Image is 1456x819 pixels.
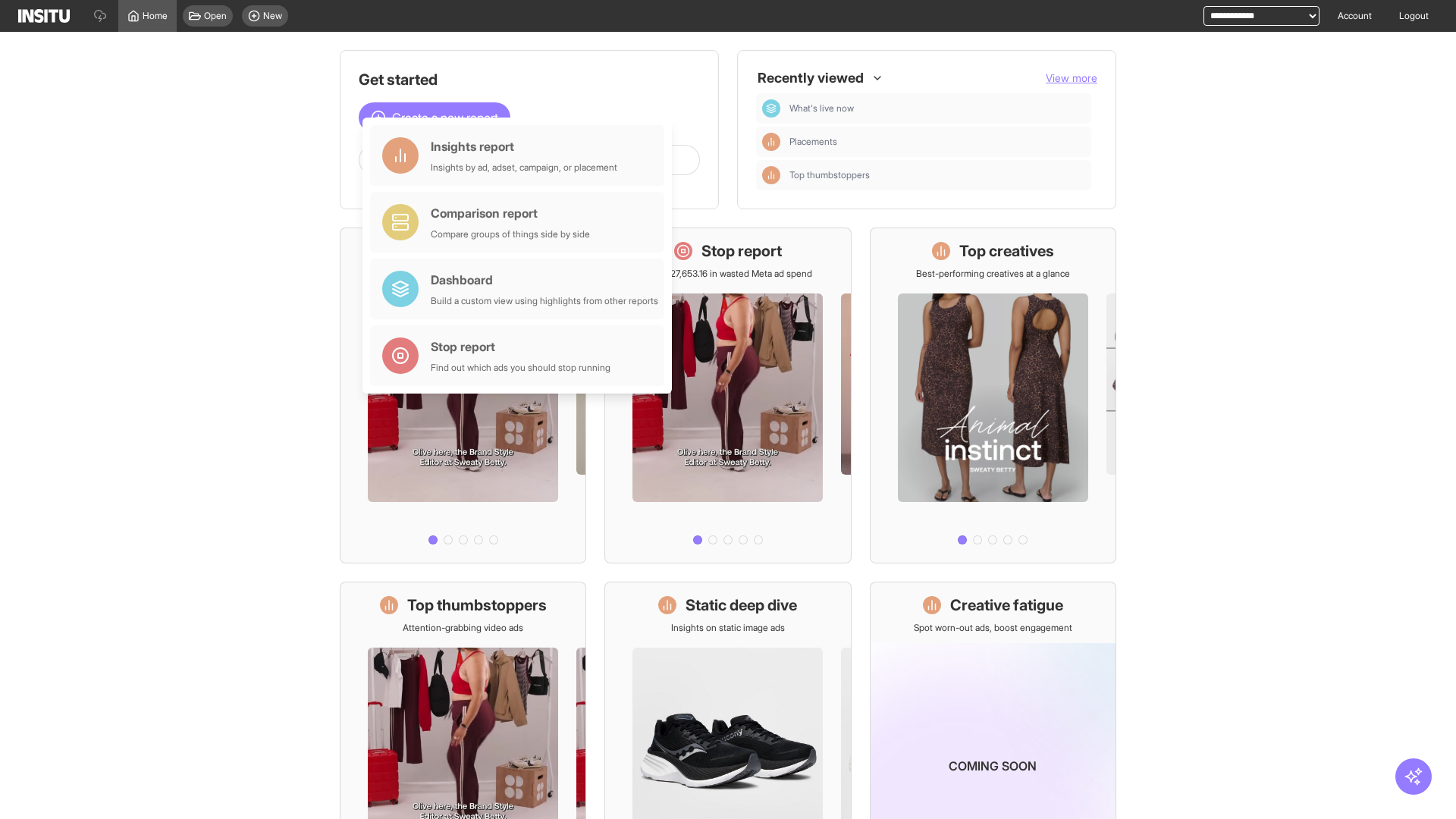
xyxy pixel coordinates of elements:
span: Placements [789,136,1085,148]
div: Find out which ads you should stop running [431,362,610,374]
div: Dashboard [431,271,658,289]
div: Insights report [431,137,617,155]
h1: Static deep dive [686,595,797,616]
div: Stop report [431,337,610,356]
p: Save £27,653.16 in wasted Meta ad spend [643,268,812,280]
h1: Stop report [701,240,782,262]
span: Home [143,10,168,22]
a: What's live nowSee all active ads instantly [340,227,586,563]
h1: Top creatives [959,240,1054,262]
span: Open [204,10,227,22]
span: New [263,10,282,22]
span: Top thumbstoppers [789,169,1085,181]
span: What's live now [789,102,1085,115]
span: What's live now [789,102,854,115]
div: Insights [762,166,780,184]
span: Top thumbstoppers [789,169,870,181]
p: Insights on static image ads [671,622,785,634]
div: Insights by ad, adset, campaign, or placement [431,162,617,174]
h1: Get started [359,69,700,90]
div: Compare groups of things side by side [431,228,590,240]
a: Top creativesBest-performing creatives at a glance [870,227,1116,563]
span: View more [1046,71,1097,84]
p: Attention-grabbing video ads [403,622,523,634]
p: Best-performing creatives at a glance [916,268,1070,280]
div: Comparison report [431,204,590,222]
div: Dashboard [762,99,780,118]
button: View more [1046,71,1097,86]
button: Create a new report [359,102,510,133]
a: Stop reportSave £27,653.16 in wasted Meta ad spend [604,227,851,563]
span: Create a new report [392,108,498,127]
div: Build a custom view using highlights from other reports [431,295,658,307]
h1: Top thumbstoppers [407,595,547,616]
span: Placements [789,136,837,148]
img: Logo [18,9,70,23]
div: Insights [762,133,780,151]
